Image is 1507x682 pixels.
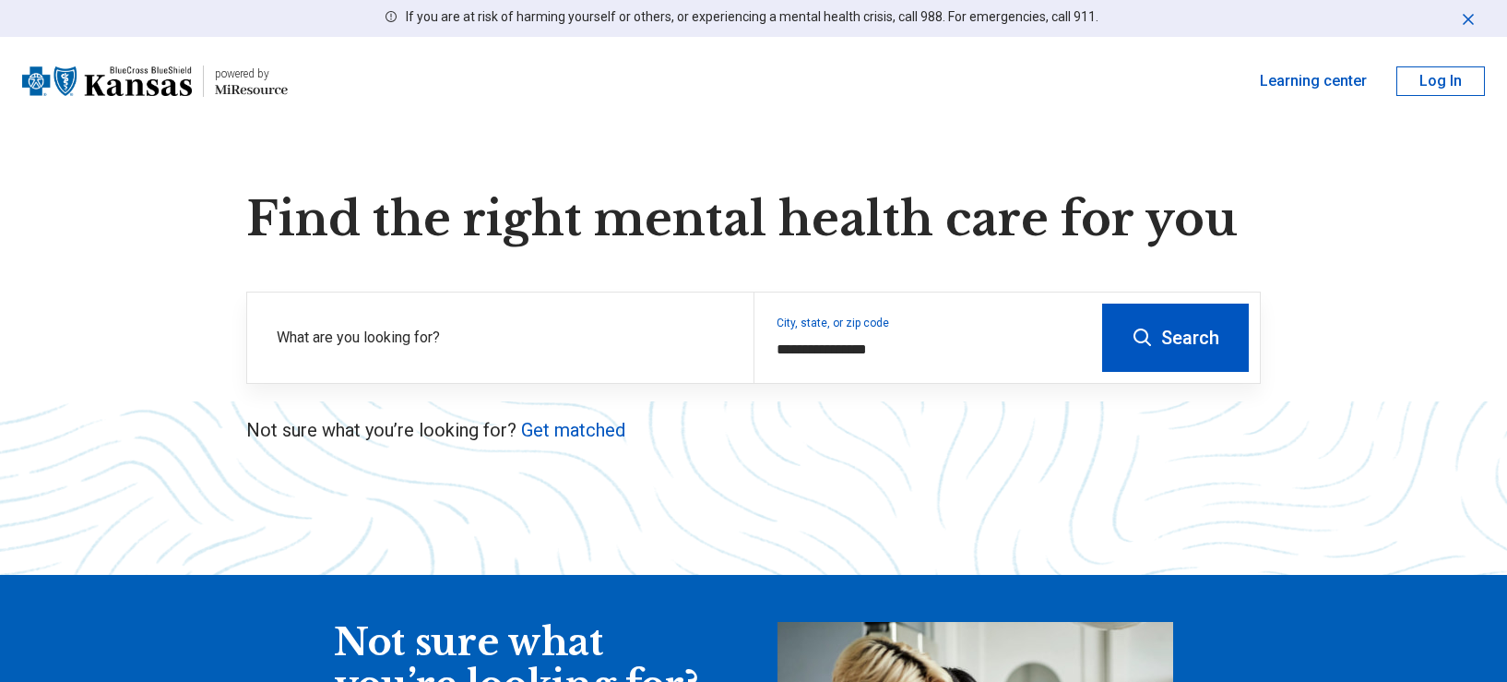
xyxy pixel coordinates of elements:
a: Blue Cross Blue Shield Kansaspowered by [22,59,288,103]
a: Get matched [521,419,625,441]
h1: Find the right mental health care for you [246,192,1261,247]
p: If you are at risk of harming yourself or others, or experiencing a mental health crisis, call 98... [406,7,1098,27]
div: powered by [215,66,288,82]
p: Not sure what you’re looking for? [246,417,1261,443]
label: What are you looking for? [277,327,731,349]
button: Log In [1396,66,1485,96]
button: Search [1102,304,1249,372]
button: Dismiss [1459,7,1477,30]
img: Blue Cross Blue Shield Kansas [22,59,192,103]
a: Learning center [1260,70,1367,92]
